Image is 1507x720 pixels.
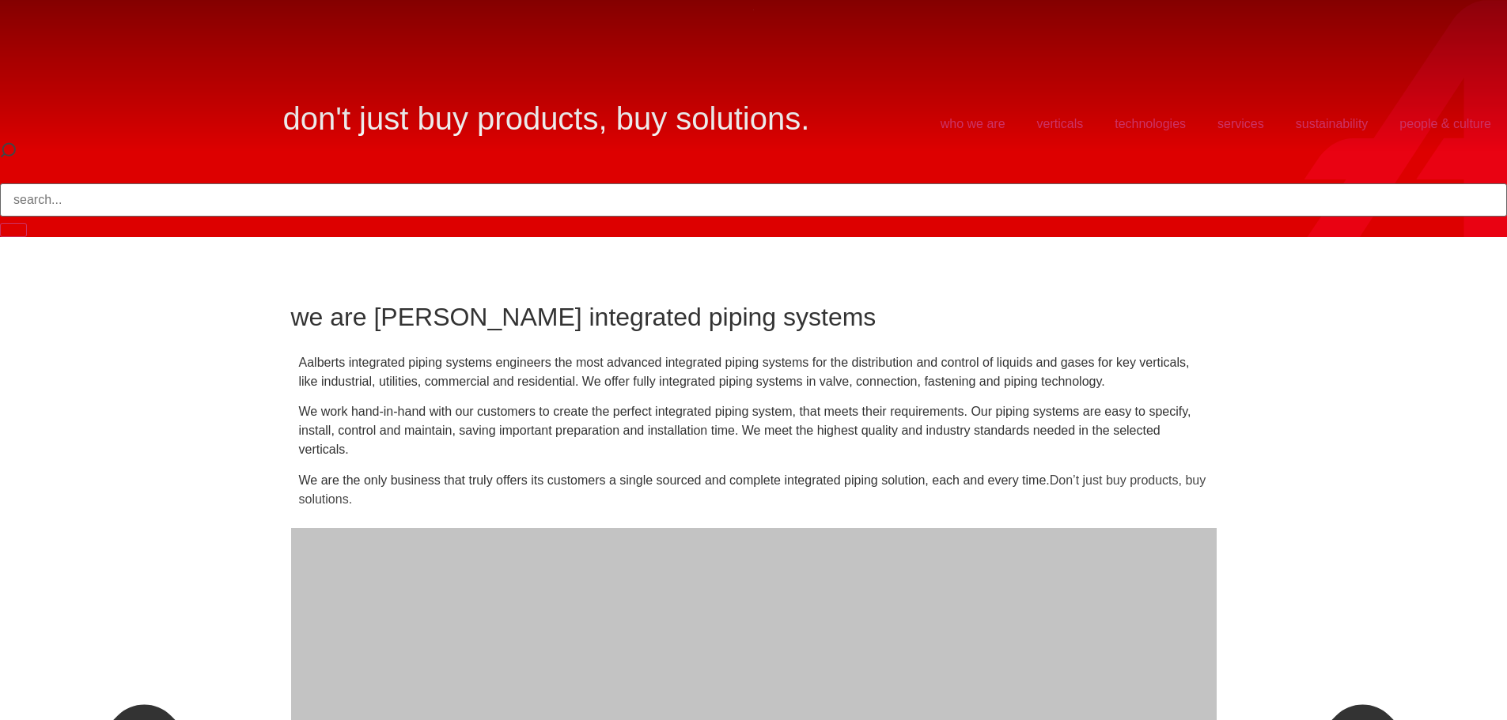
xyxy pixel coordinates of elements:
a: technologies [1099,106,1202,142]
a: people & culture [1384,106,1507,142]
a: verticals [1021,106,1100,142]
a: services [1202,106,1280,142]
a: who we are [925,106,1021,142]
a: sustainability [1280,106,1384,142]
